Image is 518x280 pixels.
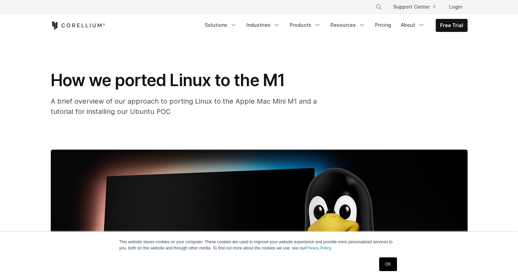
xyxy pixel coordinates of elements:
[397,19,429,31] a: About
[119,239,399,251] p: This website stores cookies on your computer. These cookies are used to improve your website expe...
[371,19,395,31] a: Pricing
[51,70,285,90] span: How we ported Linux to the M1
[51,97,317,116] span: A brief overview of our approach to porting Linux to the Apple Mac Mini M1 and a tutorial for ins...
[326,19,370,31] a: Resources
[373,1,385,13] button: Search
[242,19,284,31] a: Industries
[436,19,467,32] a: Free Trial
[388,1,441,13] a: Support Center
[444,1,468,13] a: Login
[306,246,332,250] a: Privacy Policy.
[201,19,468,32] div: Navigation Menu
[201,19,241,31] a: Solutions
[286,19,325,31] a: Products
[51,21,105,30] a: Corellium Home
[367,1,468,13] div: Navigation Menu
[379,257,397,271] a: OK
